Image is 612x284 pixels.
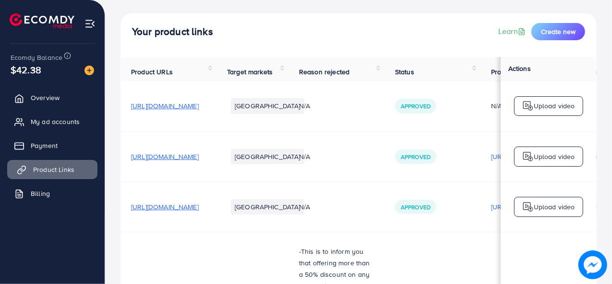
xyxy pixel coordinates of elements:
span: [URL][DOMAIN_NAME] [131,152,199,161]
span: Product URLs [131,67,173,77]
span: Approved [401,102,431,110]
img: image [579,251,607,279]
li: [GEOGRAPHIC_DATA] [231,98,304,114]
span: $42.38 [11,63,41,77]
img: logo [522,100,534,112]
p: Upload video [534,201,575,213]
span: Ecomdy Balance [11,53,62,62]
div: N/A [491,101,559,111]
li: [GEOGRAPHIC_DATA] [231,149,304,164]
a: Product Links [7,160,97,179]
a: Payment [7,136,97,155]
span: Reason rejected [299,67,349,77]
img: logo [522,201,534,213]
li: [GEOGRAPHIC_DATA] [231,199,304,215]
span: Product video [491,67,533,77]
a: Overview [7,88,97,107]
span: Create new [541,27,576,36]
a: Learn [498,26,528,37]
span: Approved [401,153,431,161]
img: menu [84,18,96,29]
span: Target markets [227,67,273,77]
p: Upload video [534,151,575,162]
span: Overview [31,93,60,102]
h4: Your product links [132,26,213,38]
span: Actions [508,64,531,73]
p: Upload video [534,100,575,112]
span: My ad accounts [31,117,80,126]
span: Approved [401,203,431,211]
span: N/A [299,101,310,111]
span: Status [395,67,414,77]
a: Billing [7,184,97,203]
span: [URL][DOMAIN_NAME] [131,202,199,212]
button: Create new [531,23,585,40]
span: [URL][DOMAIN_NAME] [131,101,199,111]
span: Billing [31,189,50,198]
img: logo [10,13,74,28]
a: My ad accounts [7,112,97,131]
span: N/A [299,202,310,212]
span: N/A [299,152,310,161]
p: [URL][DOMAIN_NAME] [491,201,559,213]
p: [URL][DOMAIN_NAME] [491,151,559,162]
img: logo [522,151,534,162]
span: Product Links [33,165,74,174]
span: Payment [31,141,58,150]
img: image [84,66,94,75]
